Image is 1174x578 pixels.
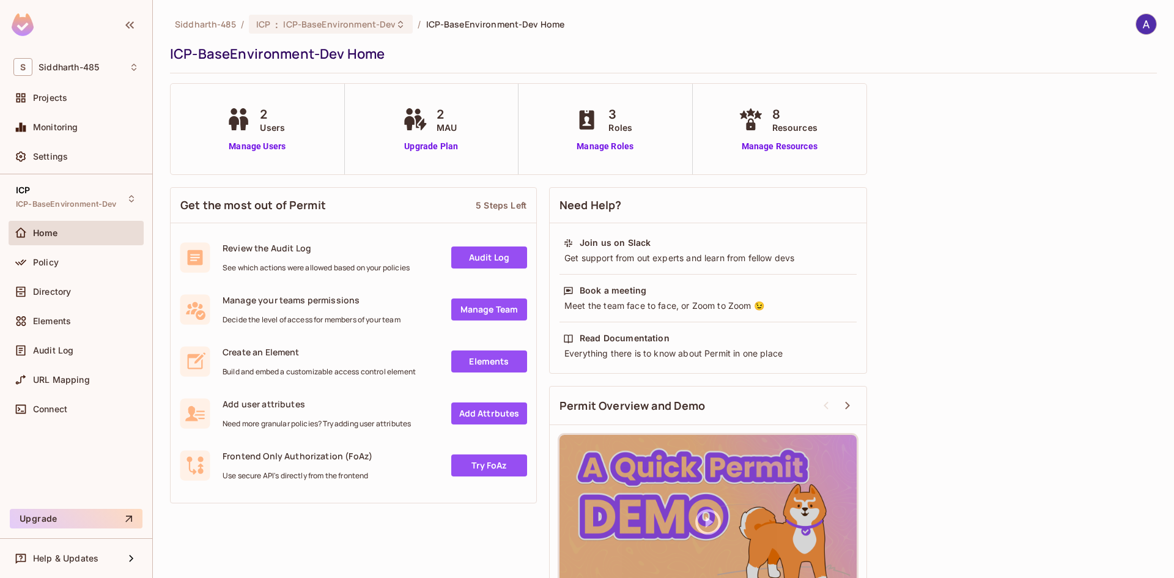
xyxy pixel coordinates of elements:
[563,347,853,360] div: Everything there is to know about Permit in one place
[476,199,526,211] div: 5 Steps Left
[223,242,410,254] span: Review the Audit Log
[13,58,32,76] span: S
[16,199,116,209] span: ICP-BaseEnvironment-Dev
[451,454,527,476] a: Try FoAz
[418,18,421,30] li: /
[260,121,285,134] span: Users
[180,198,326,213] span: Get the most out of Permit
[33,404,67,414] span: Connect
[223,450,372,462] span: Frontend Only Authorization (FoAz)
[608,121,632,134] span: Roles
[16,185,30,195] span: ICP
[580,332,670,344] div: Read Documentation
[33,287,71,297] span: Directory
[33,258,59,267] span: Policy
[33,346,73,355] span: Audit Log
[426,18,565,30] span: ICP-BaseEnvironment-Dev Home
[451,298,527,320] a: Manage Team
[437,121,457,134] span: MAU
[223,263,410,273] span: See which actions were allowed based on your policies
[580,284,646,297] div: Book a meeting
[223,346,416,358] span: Create an Element
[241,18,244,30] li: /
[563,252,853,264] div: Get support from out experts and learn from fellow devs
[33,554,98,563] span: Help & Updates
[223,367,416,377] span: Build and embed a customizable access control element
[559,398,706,413] span: Permit Overview and Demo
[283,18,396,30] span: ICP-BaseEnvironment-Dev
[223,471,372,481] span: Use secure API's directly from the frontend
[772,105,818,124] span: 8
[559,198,622,213] span: Need Help?
[223,140,291,153] a: Manage Users
[260,105,285,124] span: 2
[437,105,457,124] span: 2
[1136,14,1156,34] img: ASHISH SANDEY
[563,300,853,312] div: Meet the team face to face, or Zoom to Zoom 😉
[736,140,824,153] a: Manage Resources
[33,93,67,103] span: Projects
[33,375,90,385] span: URL Mapping
[572,140,638,153] a: Manage Roles
[223,294,401,306] span: Manage your teams permissions
[10,509,142,528] button: Upgrade
[223,315,401,325] span: Decide the level of access for members of your team
[33,152,68,161] span: Settings
[451,350,527,372] a: Elements
[223,419,411,429] span: Need more granular policies? Try adding user attributes
[772,121,818,134] span: Resources
[580,237,651,249] div: Join us on Slack
[12,13,34,36] img: SReyMgAAAABJRU5ErkJggg==
[33,228,58,238] span: Home
[223,398,411,410] span: Add user attributes
[33,122,78,132] span: Monitoring
[608,105,632,124] span: 3
[256,18,270,30] span: ICP
[175,18,236,30] span: the active workspace
[400,140,463,153] a: Upgrade Plan
[33,316,71,326] span: Elements
[39,62,99,72] span: Workspace: Siddharth-485
[275,20,279,29] span: :
[170,45,1151,63] div: ICP-BaseEnvironment-Dev Home
[451,402,527,424] a: Add Attrbutes
[451,246,527,269] a: Audit Log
